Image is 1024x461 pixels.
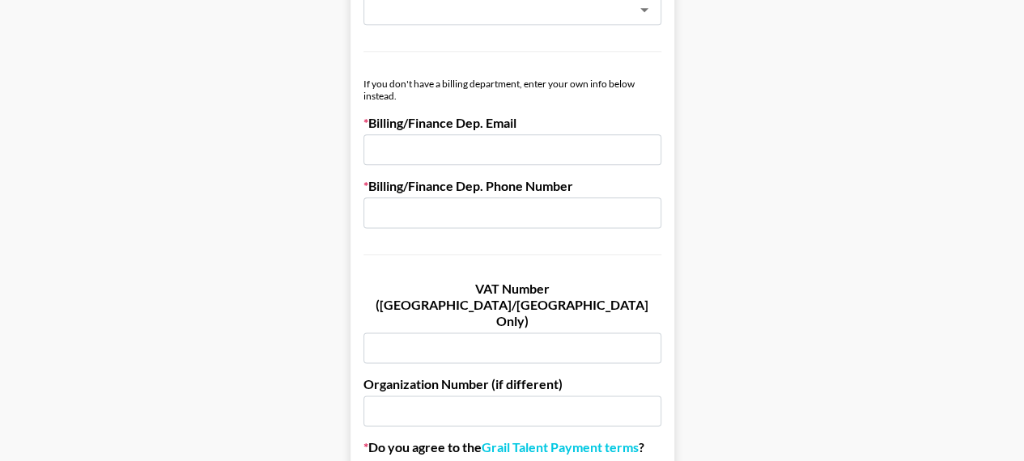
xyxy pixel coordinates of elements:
div: If you don't have a billing department, enter your own info below instead. [363,78,661,102]
label: Organization Number (if different) [363,376,661,392]
label: Billing/Finance Dep. Email [363,115,661,131]
label: Do you agree to the ? [363,439,661,455]
a: Grail Talent Payment terms [482,439,639,455]
label: VAT Number ([GEOGRAPHIC_DATA]/[GEOGRAPHIC_DATA] Only) [363,281,661,329]
label: Billing/Finance Dep. Phone Number [363,178,661,194]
